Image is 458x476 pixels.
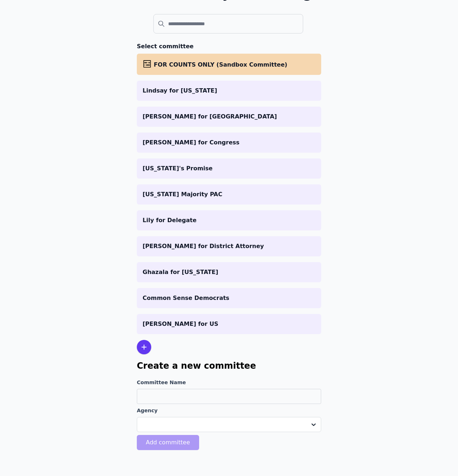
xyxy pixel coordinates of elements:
p: Lindsay for [US_STATE] [143,86,315,95]
p: [PERSON_NAME] for District Attorney [143,242,315,251]
label: Agency [137,407,321,414]
a: Lindsay for [US_STATE] [137,81,321,101]
p: [US_STATE]'s Promise [143,164,315,173]
p: [PERSON_NAME] for Congress [143,138,315,147]
a: [US_STATE]'s Promise [137,158,321,179]
h3: Select committee [137,42,321,51]
a: Lily for Delegate [137,210,321,230]
p: [PERSON_NAME] for [GEOGRAPHIC_DATA] [143,112,315,121]
a: Common Sense Democrats [137,288,321,308]
a: [US_STATE] Majority PAC [137,184,321,205]
a: FOR COUNTS ONLY (Sandbox Committee) [137,54,321,75]
p: [PERSON_NAME] for US [143,320,315,328]
a: [PERSON_NAME] for [GEOGRAPHIC_DATA] [137,107,321,127]
a: [PERSON_NAME] for District Attorney [137,236,321,256]
a: [PERSON_NAME] for US [137,314,321,334]
p: Common Sense Democrats [143,294,315,302]
label: Committee Name [137,379,321,386]
span: FOR COUNTS ONLY (Sandbox Committee) [154,61,287,68]
p: Lily for Delegate [143,216,315,225]
h1: Create a new committee [137,360,321,372]
p: [US_STATE] Majority PAC [143,190,315,199]
a: [PERSON_NAME] for Congress [137,133,321,153]
p: Ghazala for [US_STATE] [143,268,315,277]
a: Ghazala for [US_STATE] [137,262,321,282]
